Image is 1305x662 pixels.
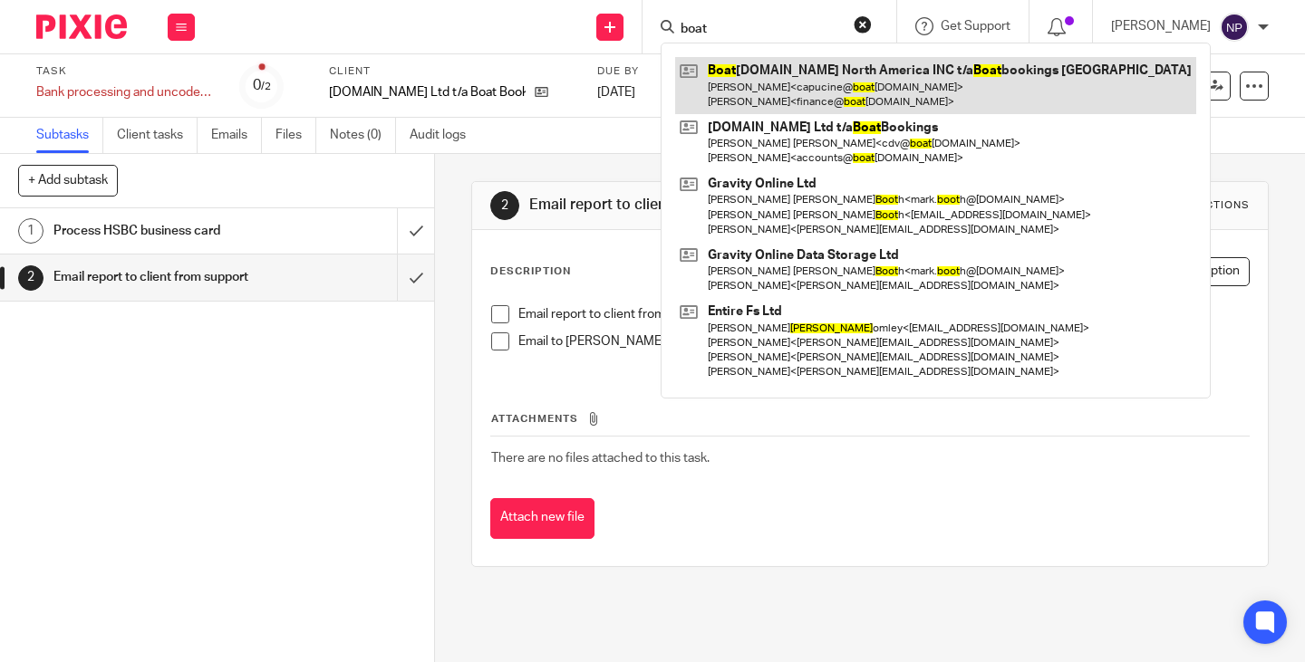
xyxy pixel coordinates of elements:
[117,118,198,153] a: Client tasks
[518,332,1249,350] p: Email to [PERSON_NAME] - [EMAIL_ADDRESS][DOMAIN_NAME]
[211,118,262,153] a: Emails
[330,118,396,153] a: Notes (0)
[261,82,271,91] small: /2
[518,305,1249,323] p: Email report to client from support
[36,14,127,39] img: Pixie
[491,414,578,424] span: Attachments
[410,118,479,153] a: Audit logs
[36,64,217,79] label: Task
[329,83,526,101] p: [DOMAIN_NAME] Ltd t/a Boat Bookings
[490,191,519,220] div: 2
[941,20,1010,33] span: Get Support
[597,64,679,79] label: Due by
[36,118,103,153] a: Subtasks
[490,498,594,539] button: Attach new file
[679,22,842,38] input: Search
[597,86,635,99] span: [DATE]
[1111,17,1211,35] p: [PERSON_NAME]
[491,452,710,465] span: There are no files attached to this task.
[253,75,271,96] div: 0
[18,265,43,291] div: 2
[329,64,575,79] label: Client
[53,264,271,291] h1: Email report to client from support
[1220,13,1249,42] img: svg%3E
[275,118,316,153] a: Files
[854,15,872,34] button: Clear
[53,217,271,245] h1: Process HSBC business card
[490,264,571,279] p: Description
[36,83,217,101] div: Bank processing and uncoded statement report - Quickbooks - Boat Bookings
[529,196,909,215] h1: Email report to client from support
[18,165,118,196] button: + Add subtask
[18,218,43,244] div: 1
